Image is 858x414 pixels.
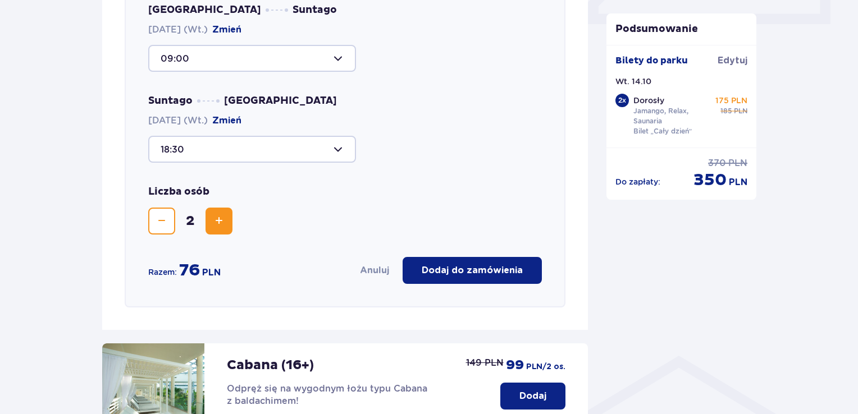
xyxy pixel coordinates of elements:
[148,94,193,108] span: Suntago
[615,176,660,187] p: Do zapłaty :
[519,390,546,402] p: Dodaj
[526,361,565,372] span: PLN /2 os.
[633,95,664,106] p: Dorosły
[615,76,651,87] p: Wt. 14.10
[293,3,337,17] span: Suntago
[227,383,427,406] span: Odpręż się na wygodnym łożu typu Cabana z baldachimem!
[197,99,220,103] img: dots
[422,264,523,277] p: Dodaj do zamówienia
[718,54,747,67] span: Edytuj
[227,357,314,374] p: Cabana (16+)
[212,24,241,36] button: Zmień
[708,157,726,169] span: 370
[734,106,747,116] span: PLN
[615,54,688,67] p: Bilety do parku
[148,24,241,36] span: [DATE] (Wt.)
[360,264,389,277] button: Anuluj
[206,208,232,234] button: Zwiększ
[403,257,542,284] button: Dodaj do zamówienia
[500,383,565,410] button: Dodaj
[720,106,732,116] span: 185
[148,208,175,234] button: Zmniejsz
[224,94,337,108] span: [GEOGRAPHIC_DATA]
[466,357,504,369] p: 149 PLN
[148,266,177,278] p: Razem:
[615,94,629,107] div: 2 x
[148,3,261,17] span: [GEOGRAPHIC_DATA]
[179,260,200,281] span: 76
[633,106,711,126] p: Jamango, Relax, Saunaria
[266,8,288,12] img: dots
[715,95,747,106] p: 175 PLN
[633,126,692,136] p: Bilet „Cały dzień”
[729,176,747,188] span: PLN
[148,114,241,127] span: [DATE] (Wt.)
[506,357,524,374] span: 99
[212,114,241,127] button: Zmień
[728,157,747,169] span: PLN
[606,22,757,36] p: Podsumowanie
[693,169,727,191] span: 350
[202,266,221,279] span: PLN
[148,185,209,199] p: Liczba osób
[177,213,203,229] span: 2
